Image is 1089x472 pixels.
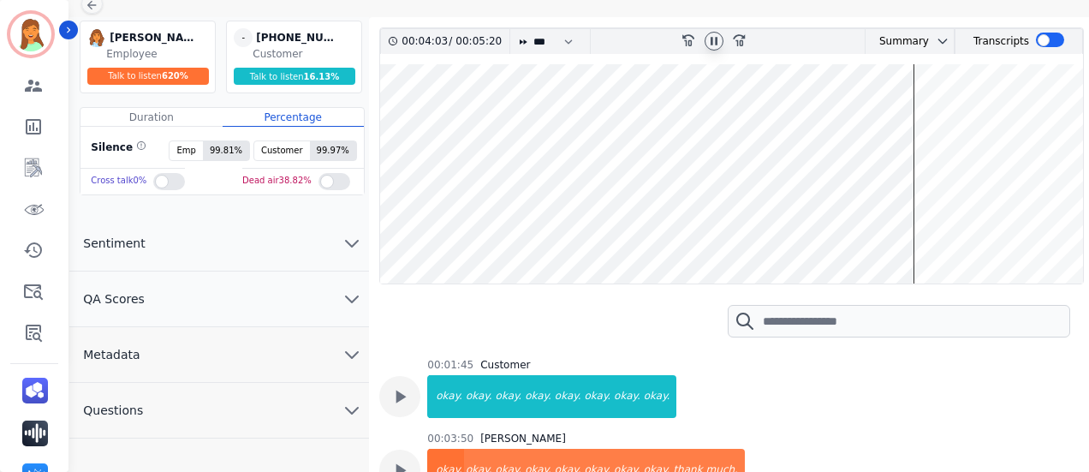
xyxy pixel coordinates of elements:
div: okay. [642,375,677,418]
button: QA Scores chevron down [69,272,369,327]
button: Sentiment chevron down [69,216,369,272]
span: 620 % [162,71,188,81]
div: Summary [866,29,929,54]
div: Silence [87,140,146,161]
svg: chevron down [936,34,949,48]
div: Talk to listen [234,68,355,85]
span: 99.97 % [310,141,356,160]
button: Metadata chevron down [69,327,369,383]
div: 00:01:45 [427,358,473,372]
div: 00:04:03 [402,29,449,54]
div: [PHONE_NUMBER] [256,28,342,47]
button: chevron down [929,34,949,48]
div: [PERSON_NAME] [110,28,195,47]
svg: chevron down [342,289,362,309]
div: Percentage [223,108,364,127]
div: okay. [523,375,553,418]
div: Customer [480,358,530,372]
div: Customer [253,47,358,61]
div: Talk to listen [87,68,209,85]
div: okay. [464,375,494,418]
div: okay. [429,375,464,418]
div: okay. [582,375,612,418]
svg: chevron down [342,344,362,365]
span: - [234,28,253,47]
div: 00:03:50 [427,432,473,445]
div: Duration [80,108,222,127]
span: Sentiment [69,235,158,252]
span: Emp [170,141,202,160]
svg: chevron down [342,233,362,254]
svg: chevron down [342,400,362,421]
span: 16.13 % [304,72,340,81]
span: Metadata [69,346,153,363]
div: okay. [553,375,583,418]
span: Questions [69,402,157,419]
div: Cross talk 0 % [91,169,146,194]
div: okay. [612,375,642,418]
img: Bordered avatar [10,14,51,55]
div: / [402,29,506,54]
div: Dead air 38.82 % [242,169,312,194]
div: Transcripts [973,29,1029,54]
button: Questions chevron down [69,383,369,439]
div: Employee [106,47,211,61]
span: QA Scores [69,290,158,308]
span: Customer [254,141,310,160]
span: 99.81 % [203,141,249,160]
div: 00:05:20 [452,29,499,54]
div: okay. [494,375,524,418]
div: [PERSON_NAME] [480,432,566,445]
